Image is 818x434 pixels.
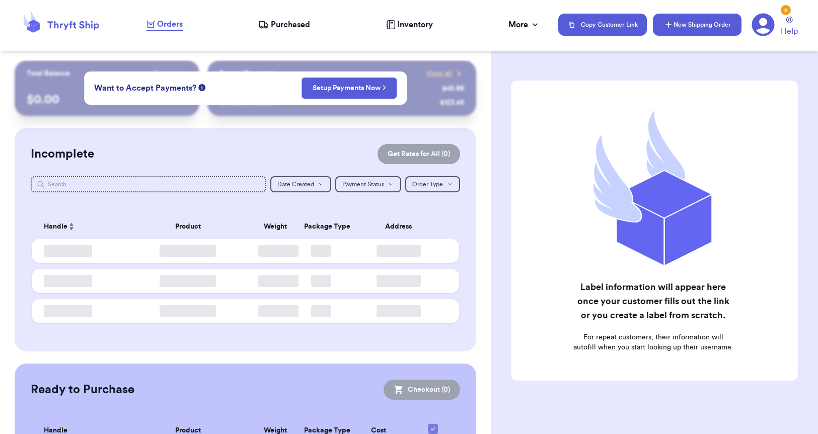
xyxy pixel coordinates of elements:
[653,14,741,36] button: New Shipping Order
[781,17,798,37] a: Help
[335,176,401,192] button: Payment Status
[27,92,187,108] p: $ 0.00
[252,214,298,239] th: Weight
[342,181,384,187] span: Payment Status
[271,19,310,31] span: Purchased
[344,214,459,239] th: Address
[157,18,183,30] span: Orders
[277,181,314,187] span: Date Created
[405,176,460,192] button: Order Type
[219,68,275,79] p: Recent Payments
[426,68,464,79] a: View all
[258,19,310,31] a: Purchased
[573,280,734,322] h2: Label information will appear here once your customer fills out the link or you create a label fr...
[124,214,252,239] th: Product
[386,19,433,31] a: Inventory
[298,214,344,239] th: Package Type
[384,380,460,400] button: Checkout (0)
[270,176,331,192] button: Date Created
[154,68,175,79] span: Payout
[94,82,196,94] span: Want to Accept Payments?
[442,84,464,94] div: $ 45.99
[313,83,387,93] a: Setup Payments Now
[44,222,67,232] span: Handle
[426,68,452,79] span: View all
[573,332,734,352] p: For repeat customers, their information will autofill when you start looking up their username.
[440,98,464,108] div: $ 123.45
[558,14,647,36] button: Copy Customer Link
[508,19,540,31] div: More
[31,176,266,192] input: Search
[67,221,76,233] button: Sort ascending
[27,68,70,79] p: Total Balance
[154,68,187,79] a: Payout
[31,382,134,398] h2: Ready to Purchase
[378,144,460,164] button: Get Rates for All (0)
[146,18,183,31] a: Orders
[302,78,397,99] button: Setup Payments Now
[31,146,94,162] h2: Incomplete
[781,5,791,15] div: 6
[781,25,798,37] span: Help
[412,181,443,187] span: Order Type
[752,13,775,36] a: 6
[397,19,433,31] span: Inventory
